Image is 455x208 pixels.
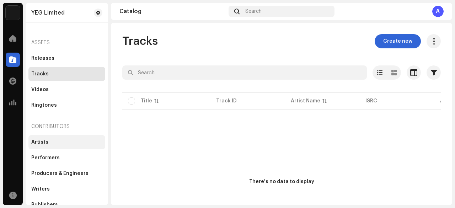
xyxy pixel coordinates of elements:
[122,34,158,48] span: Tracks
[432,6,444,17] div: A
[31,171,89,176] div: Producers & Engineers
[249,178,314,186] div: There's no data to display
[31,186,50,192] div: Writers
[28,51,105,65] re-m-nav-item: Releases
[383,34,412,48] span: Create new
[31,71,49,77] div: Tracks
[28,118,105,135] re-a-nav-header: Contributors
[31,202,58,208] div: Publishers
[122,65,367,80] input: Search
[31,102,57,108] div: Ringtones
[31,10,65,16] div: YEG Limited
[28,151,105,165] re-m-nav-item: Performers
[28,67,105,81] re-m-nav-item: Tracks
[28,135,105,149] re-m-nav-item: Artists
[28,34,105,51] re-a-nav-header: Assets
[28,98,105,112] re-m-nav-item: Ringtones
[28,166,105,181] re-m-nav-item: Producers & Engineers
[6,6,20,20] img: de0d2825-999c-4937-b35a-9adca56ee094
[31,87,49,92] div: Videos
[31,55,54,61] div: Releases
[245,9,262,14] span: Search
[28,82,105,97] re-m-nav-item: Videos
[31,139,48,145] div: Artists
[28,182,105,196] re-m-nav-item: Writers
[375,34,421,48] button: Create new
[31,155,60,161] div: Performers
[119,9,226,14] div: Catalog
